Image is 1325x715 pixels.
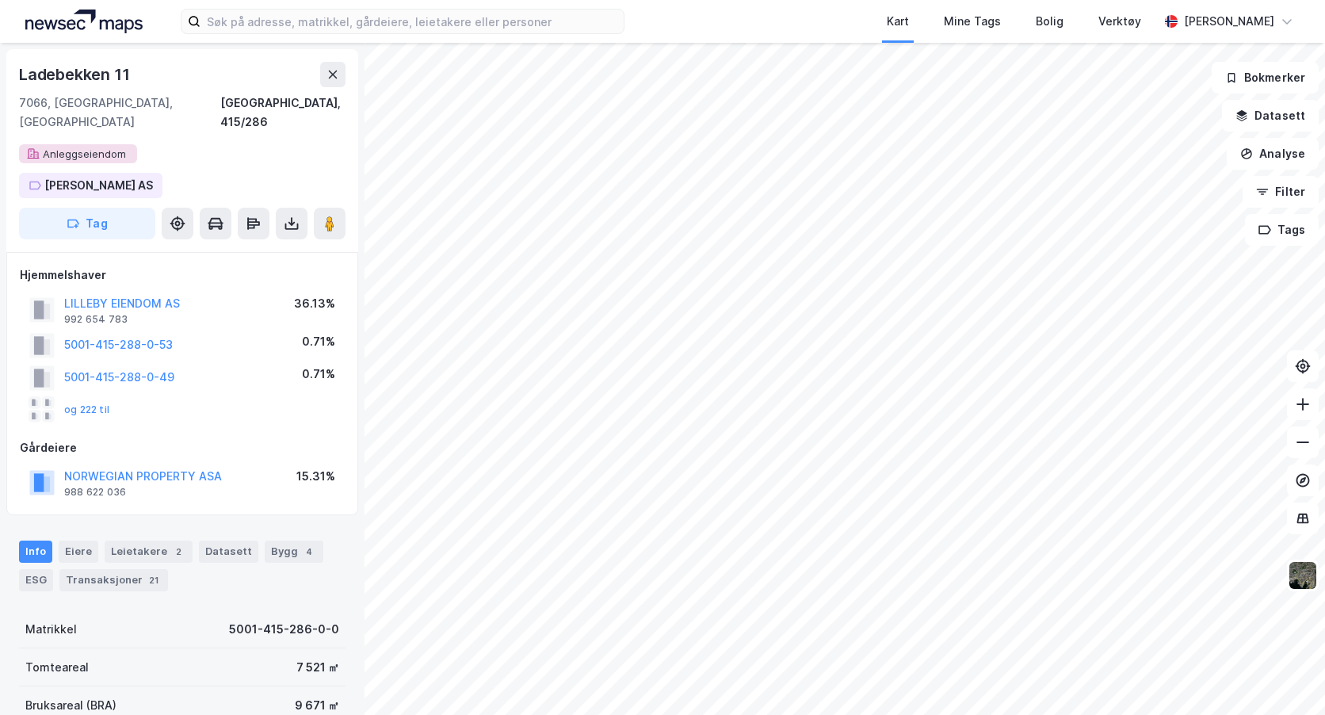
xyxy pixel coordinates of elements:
input: Søk på adresse, matrikkel, gårdeiere, leietakere eller personer [200,10,624,33]
div: 988 622 036 [64,486,126,499]
div: 0.71% [302,365,335,384]
div: 7066, [GEOGRAPHIC_DATA], [GEOGRAPHIC_DATA] [19,94,220,132]
div: Tomteareal [25,658,89,677]
div: 15.31% [296,467,335,486]
div: Leietakere [105,541,193,563]
button: Bokmerker [1212,62,1319,94]
div: Datasett [199,541,258,563]
div: [PERSON_NAME] AS [44,176,153,195]
div: Kart [887,12,909,31]
button: Tag [19,208,155,239]
div: 9 671 ㎡ [295,696,339,715]
div: 5001-415-286-0-0 [229,620,339,639]
img: logo.a4113a55bc3d86da70a041830d287a7e.svg [25,10,143,33]
div: [PERSON_NAME] [1184,12,1274,31]
img: 9k= [1288,560,1318,591]
div: Mine Tags [944,12,1001,31]
div: Bolig [1036,12,1063,31]
div: [GEOGRAPHIC_DATA], 415/286 [220,94,346,132]
div: Transaksjoner [59,569,168,591]
div: 36.13% [294,294,335,313]
div: 2 [170,544,186,560]
button: Datasett [1222,100,1319,132]
div: 21 [146,572,162,588]
div: Bruksareal (BRA) [25,696,116,715]
div: Ladebekken 11 [19,62,132,87]
button: Analyse [1227,138,1319,170]
iframe: Chat Widget [1246,639,1325,715]
div: 7 521 ㎡ [296,658,339,677]
div: ESG [19,569,53,591]
div: 0.71% [302,332,335,351]
div: Kontrollprogram for chat [1246,639,1325,715]
div: Info [19,541,52,563]
div: Gårdeiere [20,438,345,457]
div: Verktøy [1098,12,1141,31]
button: Tags [1245,214,1319,246]
div: 4 [301,544,317,560]
button: Filter [1243,176,1319,208]
div: Matrikkel [25,620,77,639]
div: Bygg [265,541,323,563]
div: Eiere [59,541,98,563]
div: Hjemmelshaver [20,266,345,285]
div: 992 654 783 [64,313,128,326]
